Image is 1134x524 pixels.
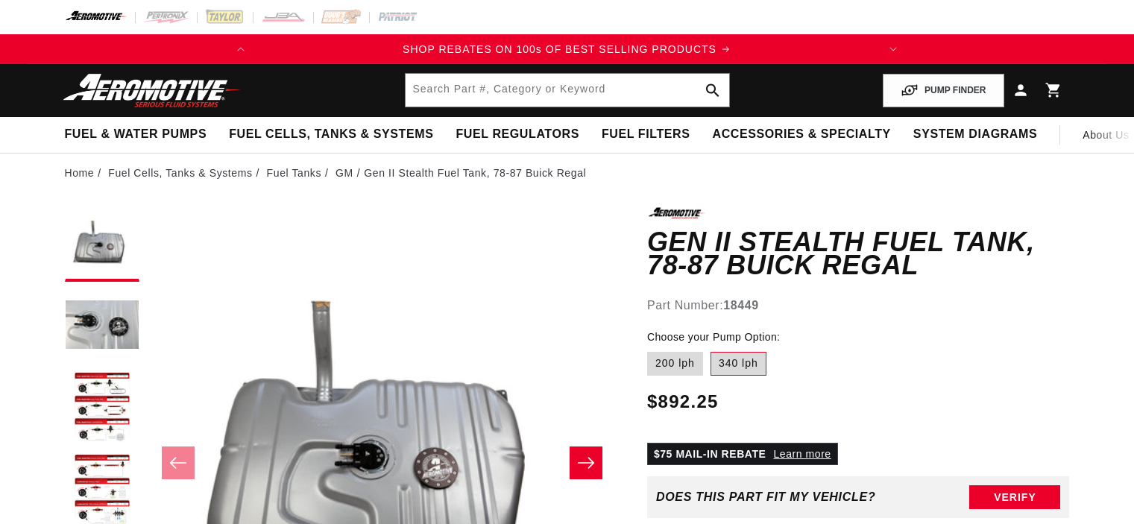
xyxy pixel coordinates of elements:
[162,446,195,479] button: Slide left
[647,352,703,376] label: 200 lph
[218,117,444,152] summary: Fuel Cells, Tanks & Systems
[226,34,256,64] button: Translation missing: en.sections.announcements.previous_announcement
[65,165,1070,181] nav: breadcrumbs
[713,127,891,142] span: Accessories & Specialty
[711,352,766,376] label: 340 lph
[403,43,716,55] span: SHOP REBATES ON 100s OF BEST SELLING PRODUCTS
[444,117,590,152] summary: Fuel Regulators
[256,41,878,57] div: Announcement
[902,117,1048,152] summary: System Diagrams
[59,73,245,108] img: Aeromotive
[364,165,586,181] li: Gen II Stealth Fuel Tank, 78-87 Buick Regal
[1083,129,1129,141] span: About Us
[570,446,602,479] button: Slide right
[723,299,759,312] strong: 18449
[656,490,876,504] div: Does This part fit My vehicle?
[969,485,1060,509] button: Verify
[774,448,831,460] a: Learn more
[65,289,139,364] button: Load image 2 in gallery view
[647,388,719,415] span: $892.25
[65,127,207,142] span: Fuel & Water Pumps
[602,127,690,142] span: Fuel Filters
[256,41,878,57] a: SHOP REBATES ON 100s OF BEST SELLING PRODUCTS
[456,127,579,142] span: Fuel Regulators
[65,371,139,446] button: Load image 3 in gallery view
[406,74,729,107] input: Search by Part Number, Category or Keyword
[878,34,908,64] button: Translation missing: en.sections.announcements.next_announcement
[883,74,1004,107] button: PUMP FINDER
[65,207,139,282] button: Load image 1 in gallery view
[647,329,781,345] legend: Choose your Pump Option:
[256,41,878,57] div: 1 of 2
[28,34,1107,64] slideshow-component: Translation missing: en.sections.announcements.announcement_bar
[913,127,1037,142] span: System Diagrams
[696,74,729,107] button: search button
[647,230,1070,277] h1: Gen II Stealth Fuel Tank, 78-87 Buick Regal
[647,296,1070,315] div: Part Number:
[590,117,702,152] summary: Fuel Filters
[108,165,263,181] li: Fuel Cells, Tanks & Systems
[702,117,902,152] summary: Accessories & Specialty
[267,165,321,181] a: Fuel Tanks
[229,127,433,142] span: Fuel Cells, Tanks & Systems
[336,165,353,181] a: GM
[65,165,95,181] a: Home
[54,117,218,152] summary: Fuel & Water Pumps
[647,443,838,465] p: $75 MAIL-IN REBATE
